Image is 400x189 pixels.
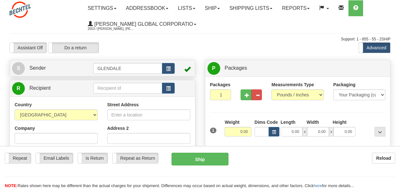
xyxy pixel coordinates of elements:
[359,43,390,53] label: Advanced
[15,101,32,108] label: Country
[372,153,395,164] button: Reload
[83,0,121,16] a: Settings
[173,0,200,16] a: Lists
[314,183,322,188] a: here
[48,43,99,53] label: Do a return
[88,26,136,32] span: 2553 / [PERSON_NAME], [PERSON_NAME]
[277,0,314,16] a: Reports
[333,119,347,125] label: Height
[29,65,46,71] span: Sender
[172,153,229,165] button: Ship
[5,183,18,188] span: NOTE:
[107,109,190,120] input: Enter a location
[303,127,307,136] span: x
[15,125,35,131] label: Company
[375,127,385,136] div: ...
[93,21,193,27] span: [PERSON_NAME] Global Corporatio
[200,0,225,16] a: Ship
[255,119,277,125] label: Dims Code
[207,62,388,75] a: P Packages
[10,43,46,53] label: Assistant Off
[107,101,139,108] label: Street Address
[210,81,231,88] label: Packages
[29,85,51,91] span: Recipient
[271,81,314,88] label: Measurements Type
[36,153,73,163] label: Email Labels
[10,2,31,18] img: logo2553.jpg
[121,0,173,16] a: Addressbook
[333,81,355,88] label: Packaging
[307,119,319,125] label: Width
[93,83,162,94] input: Recipient Id
[12,62,25,75] span: S
[78,153,108,163] label: Is Return
[385,62,399,127] iframe: chat widget
[12,62,93,75] a: S Sender
[329,127,333,136] span: x
[281,119,296,125] label: Length
[93,63,162,74] input: Sender Id
[376,156,391,161] b: Reload
[113,153,158,163] label: Repeat as Return
[12,82,84,95] a: R Recipient
[83,16,201,32] a: [PERSON_NAME] Global Corporatio 2553 / [PERSON_NAME], [PERSON_NAME]
[225,0,277,16] a: Shipping lists
[12,82,25,95] span: R
[225,119,239,125] label: Weight
[10,37,390,42] div: Support: 1 - 855 - 55 - 2SHIP
[210,128,217,133] span: 1
[5,153,31,163] label: Repeat
[207,62,220,75] span: P
[225,65,247,71] span: Packages
[107,125,129,131] label: Address 2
